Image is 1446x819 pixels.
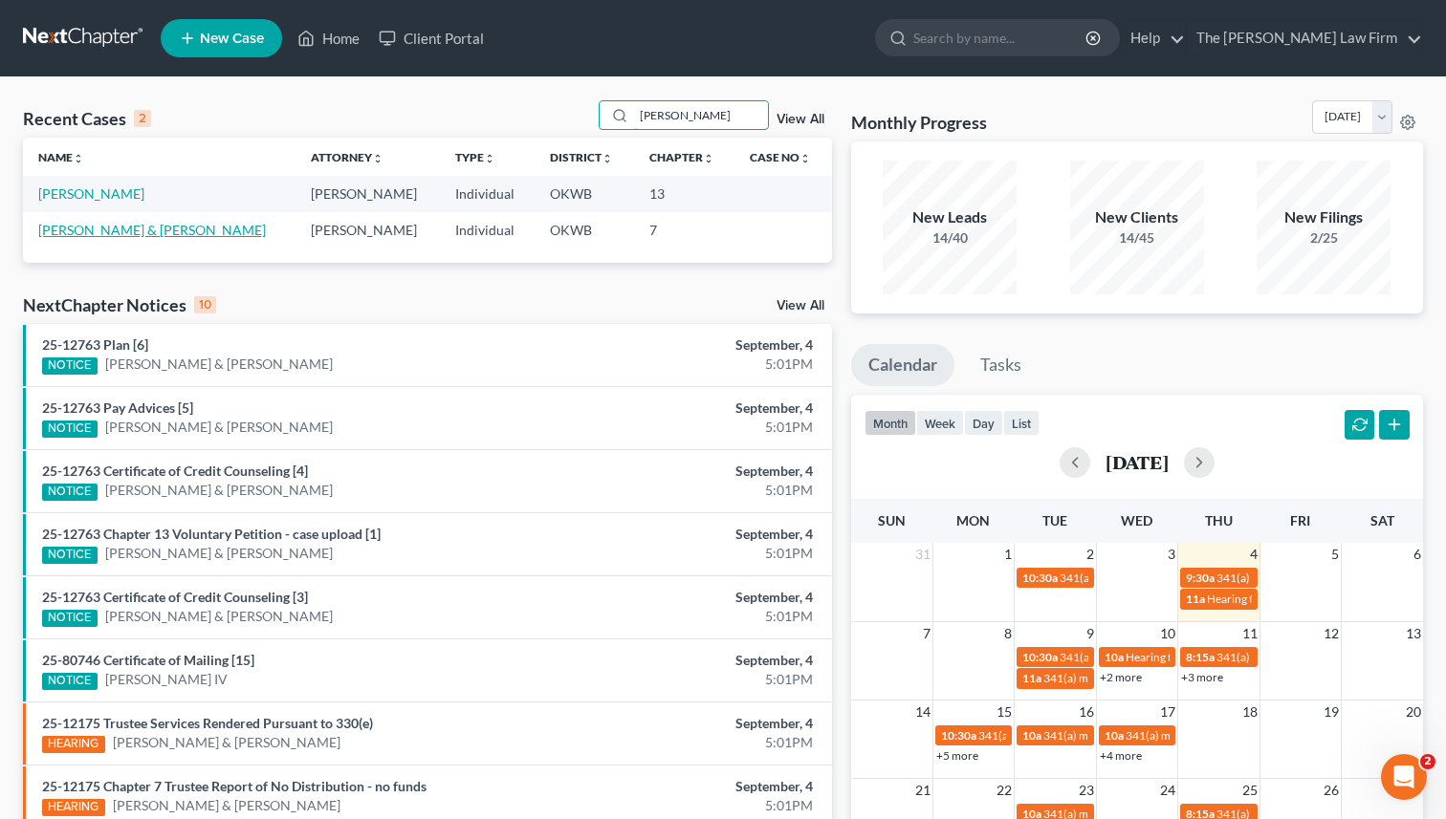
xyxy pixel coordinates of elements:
[956,512,990,528] span: Mon
[634,176,735,211] td: 13
[42,715,373,731] a: 25-12175 Trustee Services Rendered Pursuant to 330(e)
[568,714,812,733] div: September, 4
[913,700,932,723] span: 14
[105,355,333,374] a: [PERSON_NAME] & [PERSON_NAME]
[105,481,333,500] a: [PERSON_NAME] & [PERSON_NAME]
[1100,670,1142,684] a: +2 more
[1158,779,1177,802] span: 24
[1077,779,1096,802] span: 23
[568,777,812,796] div: September, 4
[941,728,976,743] span: 10:30a
[42,652,254,668] a: 25-80746 Certificate of Mailing [15]
[550,150,613,164] a: Districtunfold_more
[978,728,1163,743] span: 341(a) meeting for [PERSON_NAME]
[1240,700,1260,723] span: 18
[1100,748,1142,763] a: +4 more
[568,399,812,418] div: September, 4
[194,296,216,313] div: 10
[288,21,369,55] a: Home
[851,344,954,386] a: Calendar
[200,32,264,46] span: New Case
[921,622,932,645] span: 7
[649,150,714,164] a: Chapterunfold_more
[38,150,84,164] a: Nameunfold_more
[42,357,98,375] div: NOTICE
[995,700,1014,723] span: 15
[42,736,105,753] div: HEARING
[568,733,812,752] div: 5:01PM
[42,673,98,690] div: NOTICE
[296,176,440,211] td: [PERSON_NAME]
[1322,622,1341,645] span: 12
[865,410,916,436] button: month
[369,21,493,55] a: Client Portal
[113,733,340,752] a: [PERSON_NAME] & [PERSON_NAME]
[1290,512,1310,528] span: Fri
[913,779,932,802] span: 21
[1084,622,1096,645] span: 9
[73,153,84,164] i: unfold_more
[42,778,427,794] a: 25-12175 Chapter 7 Trustee Report of No Distribution - no funds
[568,335,812,355] div: September, 4
[440,176,535,211] td: Individual
[42,463,308,479] a: 25-12763 Certificate of Credit Counseling [4]
[296,212,440,248] td: [PERSON_NAME]
[1022,728,1041,743] span: 10a
[440,212,535,248] td: Individual
[38,222,266,238] a: [PERSON_NAME] & [PERSON_NAME]
[42,420,98,438] div: NOTICE
[1022,571,1058,585] span: 10:30a
[936,748,978,763] a: +5 more
[750,150,811,164] a: Case Nounfold_more
[1322,779,1341,802] span: 26
[913,20,1088,55] input: Search by name...
[883,206,1017,228] div: New Leads
[777,113,824,126] a: View All
[1084,543,1096,566] span: 2
[1412,543,1423,566] span: 6
[995,779,1014,802] span: 22
[1126,728,1310,743] span: 341(a) meeting for [PERSON_NAME]
[1370,512,1394,528] span: Sat
[42,399,193,416] a: 25-12763 Pay Advices [5]
[913,543,932,566] span: 31
[964,410,1003,436] button: day
[1070,206,1204,228] div: New Clients
[372,153,383,164] i: unfold_more
[1186,571,1215,585] span: 9:30a
[311,150,383,164] a: Attorneyunfold_more
[568,481,812,500] div: 5:01PM
[883,228,1017,248] div: 14/40
[535,176,633,211] td: OKWB
[1022,650,1058,664] span: 10:30a
[1158,700,1177,723] span: 17
[1158,622,1177,645] span: 10
[1205,512,1233,528] span: Thu
[1003,410,1040,436] button: list
[1060,650,1244,664] span: 341(a) meeting for [PERSON_NAME]
[113,796,340,815] a: [PERSON_NAME] & [PERSON_NAME]
[568,525,812,544] div: September, 4
[42,547,98,564] div: NOTICE
[1240,779,1260,802] span: 25
[1257,206,1391,228] div: New Filings
[455,150,495,164] a: Typeunfold_more
[963,344,1039,386] a: Tasks
[1187,21,1422,55] a: The [PERSON_NAME] Law Firm
[1248,543,1260,566] span: 4
[42,526,381,542] a: 25-12763 Chapter 13 Voluntary Petition - case upload [1]
[568,651,812,670] div: September, 4
[568,607,812,626] div: 5:01PM
[777,299,824,313] a: View All
[1404,700,1423,723] span: 20
[1381,754,1427,800] iframe: Intercom live chat
[1060,571,1244,585] span: 341(a) meeting for [PERSON_NAME]
[851,111,987,134] h3: Monthly Progress
[105,670,228,689] a: [PERSON_NAME] IV
[42,610,98,627] div: NOTICE
[1121,21,1185,55] a: Help
[602,153,613,164] i: unfold_more
[105,607,333,626] a: [PERSON_NAME] & [PERSON_NAME]
[42,589,308,605] a: 25-12763 Certificate of Credit Counseling [3]
[1186,650,1215,664] span: 8:15a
